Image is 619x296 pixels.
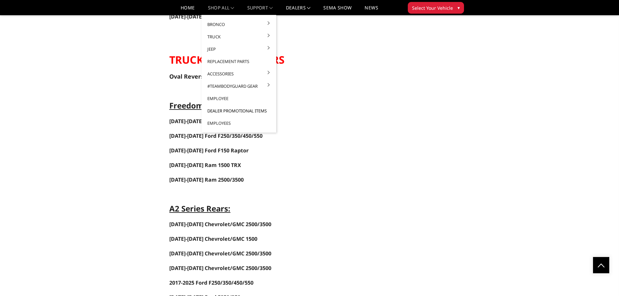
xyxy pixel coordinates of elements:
[169,100,254,111] strong: Freedom Series Rears:
[169,177,244,183] a: [DATE]-[DATE] Ram 2500/3500
[365,6,378,15] a: News
[169,133,263,139] a: [DATE]-[DATE] Ford F250/350/450/550
[204,31,274,43] a: Truck
[169,132,263,139] span: [DATE]-[DATE] Ford F250/350/450/550
[204,43,274,55] a: Jeep
[169,53,285,67] strong: TRUCK REAR BUMPERS
[169,72,271,80] span: Oval Reverse Light Wiring Diagram
[169,221,271,228] a: [DATE]-[DATE] Chevrolet/GMC 2500/3500
[169,74,271,80] a: Oval Reverse Light Wiring Diagram
[286,6,311,15] a: Dealers
[181,279,253,286] span: -2025 Ford F250/350/450/550
[587,265,619,296] iframe: Chat Widget
[204,80,274,92] a: #TeamBodyguard Gear
[204,105,274,117] a: Dealer Promotional Items
[412,5,453,11] span: Select Your Vehicle
[181,6,195,15] a: Home
[169,264,271,272] a: [DATE]-[DATE] Chevrolet/GMC 2500/3500
[169,147,249,154] span: [DATE]-[DATE] Ford F150 Raptor
[458,4,460,11] span: ▾
[169,118,271,124] a: [DATE]-[DATE] Chevrolet/GMC 2500/3500
[169,176,244,183] span: [DATE]-[DATE] Ram 2500/3500
[204,117,274,129] a: Employees
[204,18,274,31] a: Bronco
[169,203,230,214] strong: A2 Series Rears:
[204,55,274,68] a: Replacement Parts
[169,161,241,169] span: [DATE]-[DATE] Ram 1500 TRX
[593,257,609,273] a: Click to Top
[169,236,257,242] a: [DATE]-[DATE] Chevrolet/GMC 1500
[247,6,273,15] a: Support
[169,279,181,286] span: 2017
[169,162,241,168] a: [DATE]-[DATE] Ram 1500 TRX
[408,2,464,14] button: Select Your Vehicle
[169,148,249,154] a: [DATE]-[DATE] Ford F150 Raptor
[169,118,271,125] span: [DATE]-[DATE] Chevrolet/GMC 2500/3500
[169,279,253,286] a: 2017-2025 Ford F250/350/450/550
[169,235,257,242] span: [DATE]-[DATE] Chevrolet/GMC 1500
[204,68,274,80] a: Accessories
[169,250,271,257] a: [DATE]-[DATE] Chevrolet/GMC 2500/3500
[208,6,234,15] a: shop all
[169,13,248,20] a: [DATE]-[DATE] Ram 1500 (6 Lug)
[323,6,352,15] a: SEMA Show
[204,92,274,105] a: Employee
